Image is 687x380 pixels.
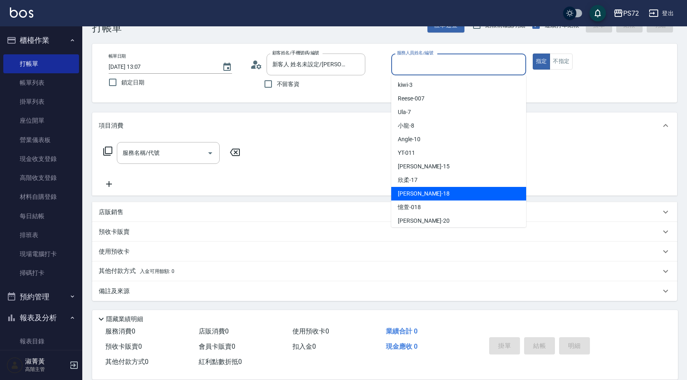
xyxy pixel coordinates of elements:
button: 登出 [645,6,677,21]
img: Person [7,357,23,373]
span: 業績合計 0 [386,327,418,335]
a: 現場電腦打卡 [3,245,79,263]
span: Reese -007 [398,94,425,103]
button: PS72 [610,5,642,22]
span: [PERSON_NAME] -18 [398,189,450,198]
p: 使用預收卡 [99,247,130,256]
div: 使用預收卡 [92,242,677,261]
button: 預約管理 [3,286,79,308]
button: 報表及分析 [3,307,79,329]
button: 櫃檯作業 [3,30,79,51]
a: 掛單列表 [3,92,79,111]
span: 使用預收卡 0 [292,327,329,335]
button: save [590,5,606,21]
p: 店販銷售 [99,208,123,217]
img: Logo [10,7,33,18]
div: 備註及來源 [92,281,677,301]
button: 指定 [533,54,550,70]
span: 欣柔 -17 [398,176,418,184]
span: 預收卡販賣 0 [105,343,142,350]
span: 不留客資 [277,80,300,89]
span: 會員卡販賣 0 [199,343,235,350]
p: 預收卡販賣 [99,228,130,236]
span: 服務消費 0 [105,327,135,335]
a: 材料自購登錄 [3,187,79,206]
a: 報表目錄 [3,332,79,351]
a: 掃碼打卡 [3,263,79,282]
span: [PERSON_NAME] -20 [398,217,450,225]
p: 高階主管 [25,366,67,373]
label: 帳單日期 [109,53,126,59]
p: 其他付款方式 [99,267,174,276]
a: 現金收支登錄 [3,149,79,168]
div: PS72 [623,8,639,19]
span: Ula -7 [398,108,411,117]
a: 帳單列表 [3,73,79,92]
a: 排班表 [3,226,79,245]
span: 憶萱 -018 [398,203,421,212]
div: 其他付款方式入金可用餘額: 0 [92,261,677,281]
span: 小龍 -8 [398,121,414,130]
span: kiwi -3 [398,81,413,89]
span: 店販消費 0 [199,327,229,335]
a: 每日結帳 [3,207,79,226]
p: 隱藏業績明細 [106,315,143,324]
button: 不指定 [550,54,573,70]
span: [PERSON_NAME] -15 [398,162,450,171]
a: 營業儀表板 [3,131,79,149]
h5: 淑菁黃 [25,357,67,366]
input: YYYY/MM/DD hh:mm [109,60,214,74]
span: Angle -10 [398,135,420,144]
span: 扣入金 0 [292,343,316,350]
p: 備註及來源 [99,287,130,296]
span: 紅利點數折抵 0 [199,358,242,366]
div: 項目消費 [92,112,677,139]
div: 預收卡販賣 [92,222,677,242]
button: Open [204,147,217,160]
a: 高階收支登錄 [3,168,79,187]
button: Choose date, selected date is 2025-08-22 [217,57,237,77]
span: 現金應收 0 [386,343,418,350]
span: 其他付款方式 0 [105,358,149,366]
p: 項目消費 [99,121,123,130]
label: 服務人員姓名/編號 [397,50,433,56]
span: YT -011 [398,149,415,157]
span: 入金可用餘額: 0 [140,268,175,274]
span: 鎖定日期 [121,78,144,87]
label: 顧客姓名/手機號碼/編號 [272,50,319,56]
a: 座位開單 [3,111,79,130]
h3: 打帳單 [92,22,122,34]
div: 店販銷售 [92,202,677,222]
a: 打帳單 [3,54,79,73]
